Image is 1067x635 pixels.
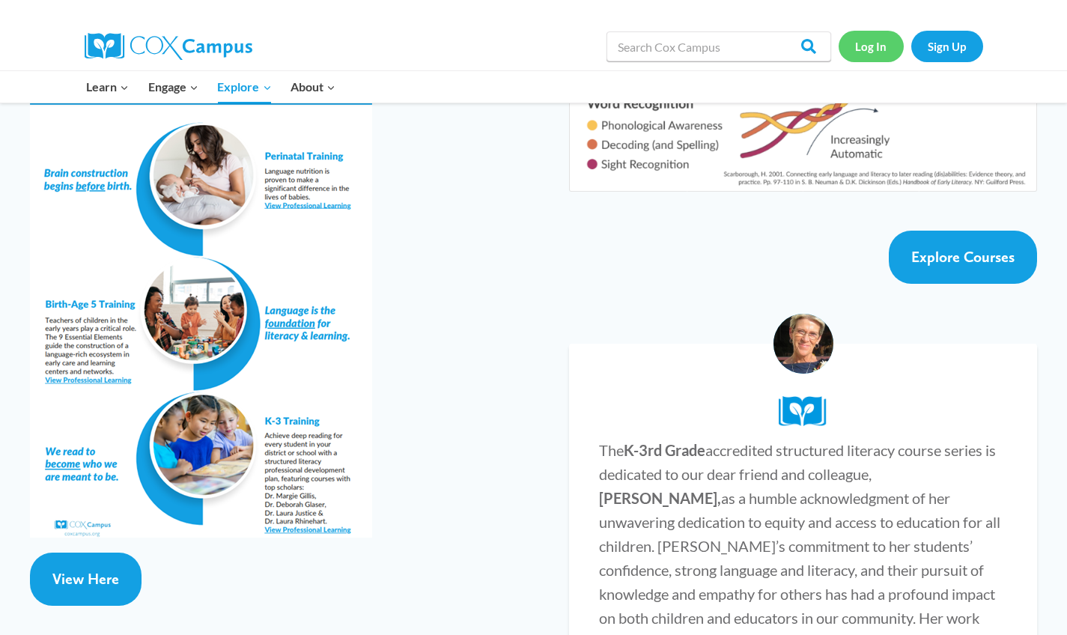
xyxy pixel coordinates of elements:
[599,489,721,507] strong: [PERSON_NAME],
[911,31,983,61] a: Sign Up
[839,31,904,61] a: Log In
[30,553,142,606] a: View Here
[624,441,705,459] strong: K-3rd Grade
[30,58,372,538] img: _Systems Doc - B5
[607,31,831,61] input: Search Cox Campus
[77,71,139,103] button: Child menu of Learn
[77,71,345,103] nav: Primary Navigation
[281,71,345,103] button: Child menu of About
[889,231,1037,284] a: Explore Courses
[139,71,208,103] button: Child menu of Engage
[52,570,119,588] span: View Here
[911,248,1015,266] span: Explore Courses
[208,71,282,103] button: Child menu of Explore
[839,31,983,61] nav: Secondary Navigation
[85,33,252,60] img: Cox Campus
